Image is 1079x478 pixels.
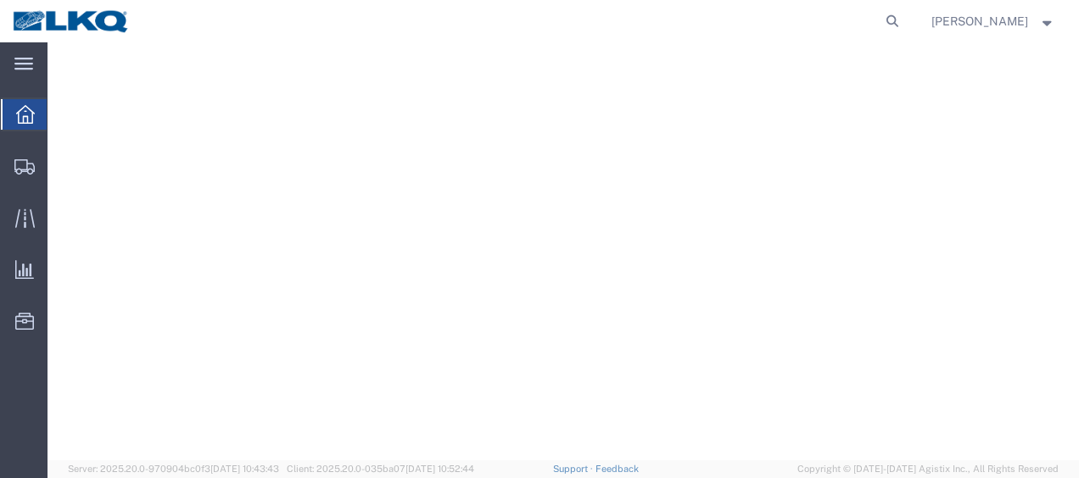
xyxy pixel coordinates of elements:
iframe: FS Legacy Container [48,42,1079,460]
a: Feedback [595,464,639,474]
img: logo [12,8,131,34]
span: [DATE] 10:52:44 [405,464,474,474]
span: Client: 2025.20.0-035ba07 [287,464,474,474]
span: Copyright © [DATE]-[DATE] Agistix Inc., All Rights Reserved [797,462,1059,476]
span: Server: 2025.20.0-970904bc0f3 [68,464,279,474]
button: [PERSON_NAME] [931,11,1056,31]
span: Jason Voyles [931,12,1028,31]
a: Support [553,464,595,474]
span: [DATE] 10:43:43 [210,464,279,474]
